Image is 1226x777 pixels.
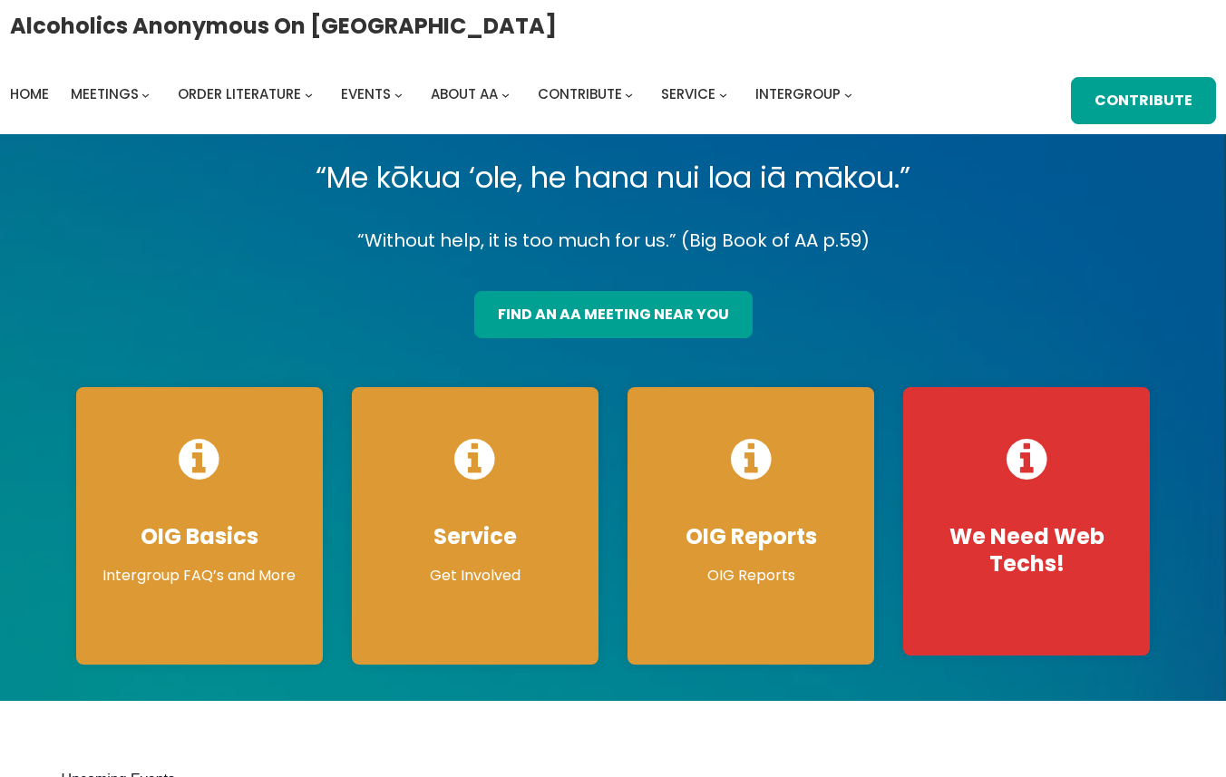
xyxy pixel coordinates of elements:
[10,6,557,45] a: Alcoholics Anonymous on [GEOGRAPHIC_DATA]
[71,84,139,103] span: Meetings
[538,82,622,107] a: Contribute
[431,84,498,103] span: About AA
[341,84,391,103] span: Events
[370,523,580,550] h4: Service
[62,225,1165,257] p: “Without help, it is too much for us.” (Big Book of AA p.59)
[474,291,753,338] a: find an aa meeting near you
[661,84,715,103] span: Service
[646,523,856,550] h4: OIG Reports
[501,90,510,98] button: About AA submenu
[10,82,859,107] nav: Intergroup
[719,90,727,98] button: Service submenu
[844,90,852,98] button: Intergroup submenu
[394,90,403,98] button: Events submenu
[94,565,305,587] p: Intergroup FAQ’s and More
[62,152,1165,203] p: “Me kōkua ‘ole, he hana nui loa iā mākou.”
[141,90,150,98] button: Meetings submenu
[71,82,139,107] a: Meetings
[370,565,580,587] p: Get Involved
[10,82,49,107] a: Home
[10,84,49,103] span: Home
[94,523,305,550] h4: OIG Basics
[646,565,856,587] p: OIG Reports
[755,84,841,103] span: Intergroup
[431,82,498,107] a: About AA
[1071,77,1216,124] a: Contribute
[305,90,313,98] button: Order Literature submenu
[755,82,841,107] a: Intergroup
[341,82,391,107] a: Events
[921,523,1132,578] h4: We Need Web Techs!
[538,84,622,103] span: Contribute
[661,82,715,107] a: Service
[178,84,301,103] span: Order Literature
[625,90,633,98] button: Contribute submenu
